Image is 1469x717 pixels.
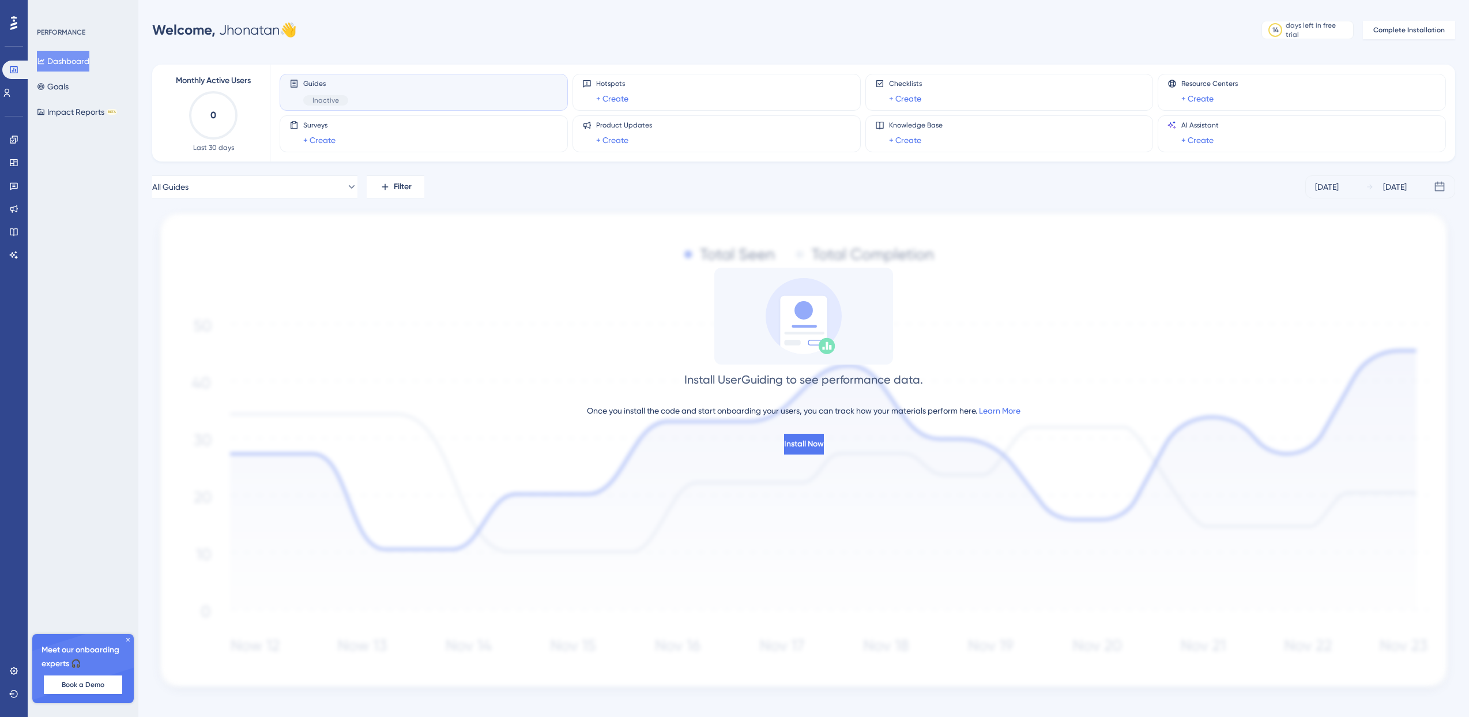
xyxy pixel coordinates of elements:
[1272,25,1279,35] div: 14
[889,133,921,147] a: + Create
[889,121,943,130] span: Knowledge Base
[784,437,824,451] span: Install Now
[784,434,824,455] button: Install Now
[37,76,69,97] button: Goals
[596,133,628,147] a: + Create
[1383,180,1407,194] div: [DATE]
[889,92,921,106] a: + Create
[62,680,104,689] span: Book a Demo
[176,74,251,88] span: Monthly Active Users
[596,92,628,106] a: + Create
[596,79,628,88] span: Hotspots
[303,79,348,88] span: Guides
[210,110,216,121] text: 0
[684,371,923,388] div: Install UserGuiding to see performance data.
[596,121,652,130] span: Product Updates
[37,28,85,37] div: PERFORMANCE
[152,21,216,38] span: Welcome,
[193,143,234,152] span: Last 30 days
[1373,25,1445,35] span: Complete Installation
[394,180,412,194] span: Filter
[587,404,1020,418] div: Once you install the code and start onboarding your users, you can track how your materials perfo...
[44,675,122,694] button: Book a Demo
[367,175,424,198] button: Filter
[303,133,336,147] a: + Create
[1315,180,1339,194] div: [DATE]
[37,51,89,72] button: Dashboard
[889,79,922,88] span: Checklists
[1181,79,1238,88] span: Resource Centers
[1286,21,1350,39] div: days left in free trial
[1363,21,1455,39] button: Complete Installation
[152,180,189,194] span: All Guides
[107,109,117,115] div: BETA
[37,102,117,122] button: Impact ReportsBETA
[303,121,336,130] span: Surveys
[1181,133,1214,147] a: + Create
[152,175,357,198] button: All Guides
[152,208,1455,697] img: 1ec67ef948eb2d50f6bf237e9abc4f97.svg
[312,96,339,105] span: Inactive
[979,406,1020,415] a: Learn More
[42,643,125,671] span: Meet our onboarding experts 🎧
[1181,92,1214,106] a: + Create
[1181,121,1219,130] span: AI Assistant
[152,21,297,39] div: Jhonatan 👋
